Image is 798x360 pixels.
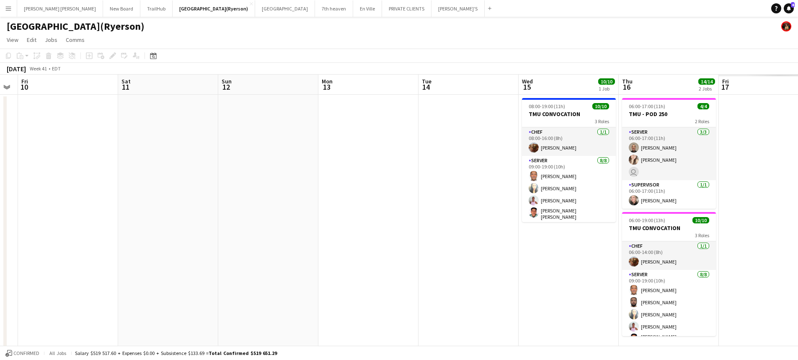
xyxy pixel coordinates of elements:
a: 4 [784,3,794,13]
span: Comms [66,36,85,44]
button: [PERSON_NAME]'S [431,0,485,17]
button: En Ville [353,0,382,17]
button: [PERSON_NAME] [PERSON_NAME] [17,0,103,17]
span: All jobs [48,350,68,356]
span: Edit [27,36,36,44]
a: Edit [23,34,40,45]
span: 4 [791,2,795,8]
span: Week 41 [28,65,49,72]
div: [DATE] [7,65,26,73]
h1: [GEOGRAPHIC_DATA](Ryerson) [7,20,145,33]
a: Jobs [41,34,61,45]
button: Confirmed [4,349,41,358]
span: View [7,36,18,44]
span: Total Confirmed $519 651.29 [209,350,277,356]
button: 7th heaven [315,0,353,17]
button: TrailHub [140,0,173,17]
div: EDT [52,65,61,72]
button: [GEOGRAPHIC_DATA] [255,0,315,17]
button: PRIVATE CLIENTS [382,0,431,17]
a: View [3,34,22,45]
span: Jobs [45,36,57,44]
span: Confirmed [13,350,39,356]
a: Comms [62,34,88,45]
app-user-avatar: Yani Salas [781,21,791,31]
button: New Board [103,0,140,17]
button: [GEOGRAPHIC_DATA](Ryerson) [173,0,255,17]
div: Salary $519 517.60 + Expenses $0.00 + Subsistence $133.69 = [75,350,277,356]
